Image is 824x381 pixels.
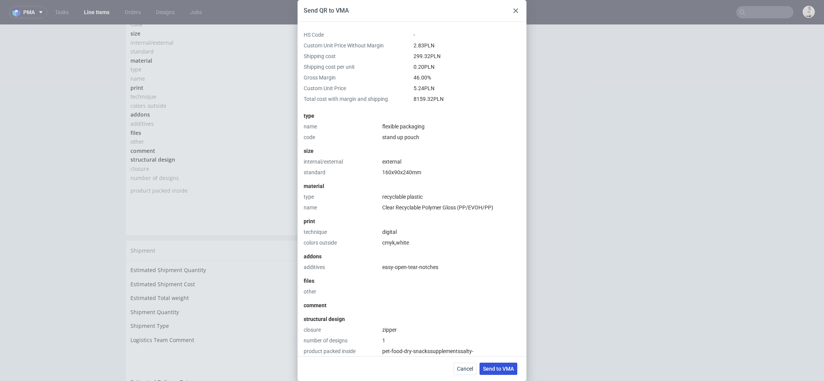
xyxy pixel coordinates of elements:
[414,64,435,70] span: 0.20 PLN
[292,353,460,367] td: -
[304,326,379,334] div: closure
[454,363,476,375] button: Cancel
[304,277,520,285] div: files
[130,41,296,50] td: type
[130,68,296,77] td: technique
[382,337,385,344] span: 1
[304,63,410,71] div: Shipping cost per unit
[304,95,410,103] div: Total cost with margin and shipping
[382,264,438,270] span: easy-open-tear-notches
[373,182,415,193] button: Send to VMA
[312,78,326,85] span: white
[414,85,435,91] span: 5.24 PLN
[304,302,520,309] div: comment
[304,6,349,15] div: Send QR to VMA
[130,283,292,297] td: Shipment Quantity
[382,229,397,235] span: digital
[304,239,379,246] div: colors outside
[130,59,296,68] td: print
[419,331,460,342] button: Update
[457,366,473,371] span: Cancel
[130,255,292,269] td: Estimated Shipment Cost
[292,255,460,269] td: Unknown
[483,366,514,371] span: Send to VMA
[414,96,444,102] span: 8159.32 PLN
[130,50,296,59] td: name
[130,86,296,95] td: addons
[298,68,314,76] span: digital
[130,140,296,149] td: closure
[130,14,296,23] td: internal/external
[410,221,460,232] button: Manage shipments
[130,23,296,32] td: standard
[382,348,517,362] span: pet-food-dry-snackssupplementssalty-snacksandnutssweetsfashionandapparelcosmeticsother
[414,75,431,81] span: 46.00 %
[415,182,456,193] button: Send to QMS
[292,297,460,311] td: pallet
[382,240,396,246] span: cmyk ,
[130,297,292,311] td: Shipment Type
[130,131,296,140] td: structural design
[382,194,423,200] span: recyclable plastic
[292,269,460,283] td: Unknown
[130,311,292,328] td: Logistics Team Comment
[304,347,379,363] div: product packed inside
[130,269,292,283] td: Estimated Total weight
[414,42,435,49] span: 2.83 PLN
[382,169,421,175] span: 160x90x240 mm
[292,241,460,255] td: Unknown
[304,204,379,211] div: name
[130,5,296,14] td: size
[304,84,410,92] div: Custom Unit Price
[304,133,379,141] div: code
[298,78,312,85] span: cmyk ,
[130,241,292,255] td: Estimated Shipment Quantity
[130,113,296,122] td: other
[304,288,379,295] div: other
[304,253,520,260] div: addons
[298,50,412,58] span: Clear Recyclable Polymer Gloss (PP/EVOH/PP)
[414,53,441,59] span: 299.32 PLN
[304,147,520,155] div: size
[130,149,296,158] td: number of designs
[304,228,379,236] div: technique
[130,104,296,113] td: files
[130,77,296,86] td: colors outside
[298,159,441,173] span: pet-food-dry-snackssupplementssalty-snacksandnutssweetsfashionandapparelcosmeticsother
[130,95,296,104] td: additives
[304,74,410,81] div: Gross Margin
[304,182,520,190] div: material
[382,159,401,165] span: external
[414,32,415,38] span: -
[298,23,337,31] span: 160x90x240 mm
[304,337,379,344] div: number of designs
[126,216,465,236] div: Shipment
[298,15,319,22] span: external
[382,123,425,130] span: flexible packaging
[382,204,493,211] span: Clear Recyclable Polymer Gloss (PP/EVOH/PP)
[130,32,296,41] td: material
[304,31,410,39] div: HS Code
[304,52,410,60] div: Shipping cost
[298,41,342,49] span: recyclable plastic
[328,179,373,196] a: Download PDF
[382,327,397,333] span: zipper
[298,96,358,103] span: easy-open-tear-notches
[304,193,379,201] div: type
[130,158,296,174] td: product packed inside
[396,240,409,246] span: white
[298,141,314,148] span: zipper
[304,217,520,225] div: print
[304,112,520,120] div: type
[304,123,379,130] div: name
[304,315,520,323] div: structural design
[304,263,379,271] div: additives
[480,363,517,375] button: Send to VMA
[292,283,460,297] td: 1
[382,134,419,140] span: stand up pouch
[130,353,292,367] td: Estimated Delivery Date
[304,42,410,49] div: Custom Unit Price Without Margin
[304,158,379,165] div: internal/external
[304,169,379,176] div: standard
[298,150,301,157] span: 1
